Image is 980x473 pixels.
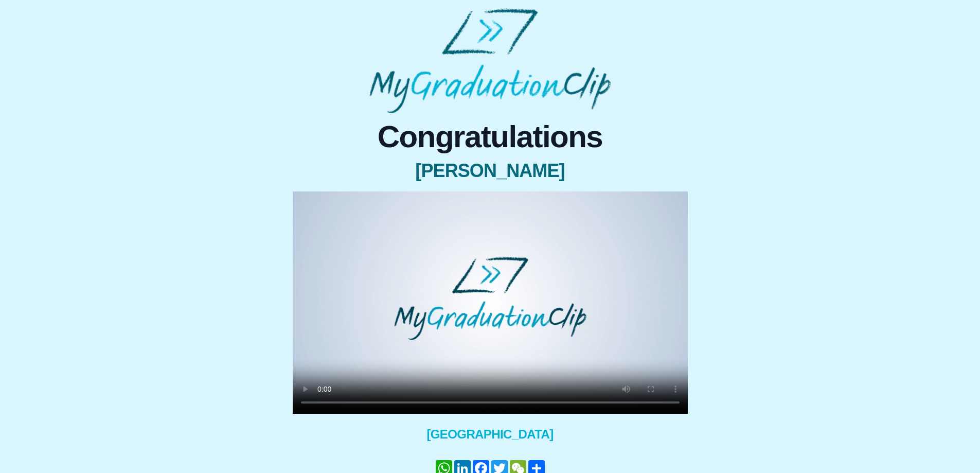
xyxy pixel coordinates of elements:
span: [GEOGRAPHIC_DATA] [293,426,688,443]
span: [PERSON_NAME] [293,161,688,181]
img: MyGraduationClip [369,8,610,113]
span: Congratulations [293,121,688,152]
